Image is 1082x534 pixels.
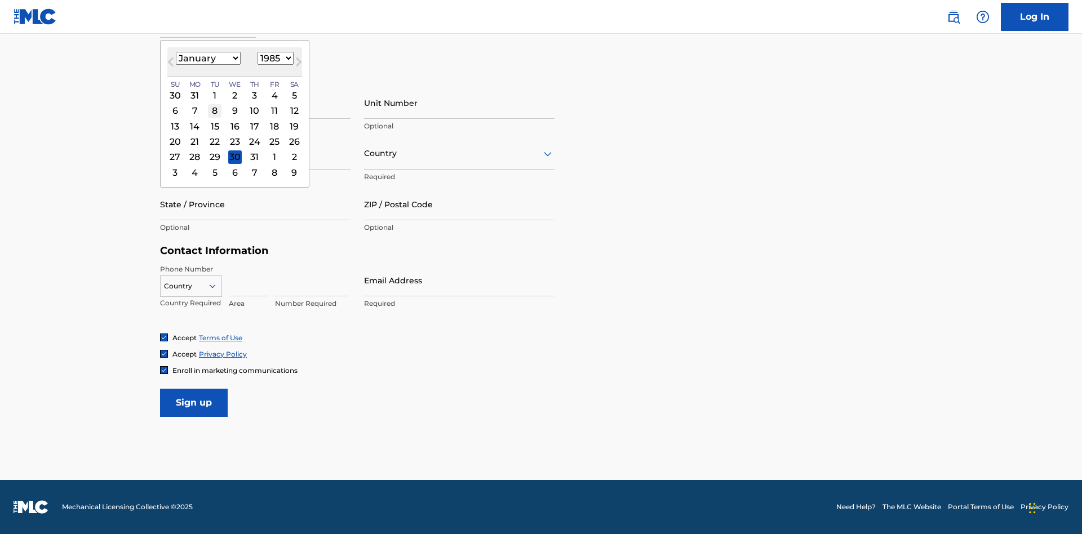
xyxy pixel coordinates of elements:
[172,350,197,358] span: Accept
[248,150,261,164] div: Choose Thursday, January 31st, 1985
[287,166,301,179] div: Choose Saturday, February 9th, 1985
[1001,3,1068,31] a: Log In
[160,389,228,417] input: Sign up
[208,166,221,179] div: Choose Tuesday, February 5th, 1985
[250,79,259,90] span: Th
[972,6,994,28] div: Help
[947,10,960,24] img: search
[208,88,221,102] div: Choose Tuesday, January 1st, 1985
[942,6,965,28] a: Public Search
[208,119,221,133] div: Choose Tuesday, January 15th, 1985
[188,104,202,118] div: Choose Monday, January 7th, 1985
[883,502,941,512] a: The MLC Website
[287,88,301,102] div: Choose Saturday, January 5th, 1985
[248,166,261,179] div: Choose Thursday, February 7th, 1985
[188,135,202,148] div: Choose Monday, January 21st, 1985
[248,104,261,118] div: Choose Thursday, January 10th, 1985
[168,119,182,133] div: Choose Sunday, January 13th, 1985
[161,350,167,357] img: checkbox
[208,135,221,148] div: Choose Tuesday, January 22nd, 1985
[228,135,242,148] div: Choose Wednesday, January 23rd, 1985
[172,333,197,342] span: Accept
[228,119,242,133] div: Choose Wednesday, January 16th, 1985
[172,366,298,375] span: Enroll in marketing communications
[229,79,241,90] span: We
[268,104,281,118] div: Choose Friday, January 11th, 1985
[228,88,242,102] div: Choose Wednesday, January 2nd, 1985
[211,79,219,90] span: Tu
[287,150,301,164] div: Choose Saturday, February 2nd, 1985
[228,104,242,118] div: Choose Wednesday, January 9th, 1985
[188,88,202,102] div: Choose Monday, December 31st, 1984
[168,166,182,179] div: Choose Sunday, February 3rd, 1985
[208,104,221,118] div: Choose Tuesday, January 8th, 1985
[167,88,302,180] div: Month January, 1985
[160,74,922,87] h5: Personal Address
[287,119,301,133] div: Choose Saturday, January 19th, 1985
[62,502,193,512] span: Mechanical Licensing Collective © 2025
[1021,502,1068,512] a: Privacy Policy
[364,172,555,182] p: Required
[275,299,348,309] p: Number Required
[188,119,202,133] div: Choose Monday, January 14th, 1985
[268,166,281,179] div: Choose Friday, February 8th, 1985
[160,40,309,188] div: Choose Date
[229,299,268,309] p: Area
[287,104,301,118] div: Choose Saturday, January 12th, 1985
[171,79,179,90] span: Su
[162,55,180,73] button: Previous Month
[160,298,222,308] p: Country Required
[168,135,182,148] div: Choose Sunday, January 20th, 1985
[161,334,167,341] img: checkbox
[168,150,182,164] div: Choose Sunday, January 27th, 1985
[160,222,351,233] p: Optional
[364,121,555,131] p: Optional
[268,119,281,133] div: Choose Friday, January 18th, 1985
[1029,491,1036,525] div: Drag
[248,135,261,148] div: Choose Thursday, January 24th, 1985
[14,500,48,514] img: logo
[188,166,202,179] div: Choose Monday, February 4th, 1985
[364,299,555,309] p: Required
[199,333,242,342] a: Terms of Use
[228,166,242,179] div: Choose Wednesday, February 6th, 1985
[248,119,261,133] div: Choose Thursday, January 17th, 1985
[160,244,555,257] h5: Contact Information
[161,367,167,373] img: checkbox
[976,10,990,24] img: help
[14,8,57,25] img: MLC Logo
[268,135,281,148] div: Choose Friday, January 25th, 1985
[364,222,555,233] p: Optional
[168,104,182,118] div: Choose Sunday, January 6th, 1985
[1026,480,1082,534] iframe: Chat Widget
[290,55,308,73] button: Next Month
[248,88,261,102] div: Choose Thursday, January 3rd, 1985
[268,88,281,102] div: Choose Friday, January 4th, 1985
[168,88,182,102] div: Choose Sunday, December 30th, 1984
[199,350,247,358] a: Privacy Policy
[268,150,281,164] div: Choose Friday, February 1st, 1985
[287,135,301,148] div: Choose Saturday, January 26th, 1985
[290,79,299,90] span: Sa
[228,150,242,164] div: Choose Wednesday, January 30th, 1985
[188,150,202,164] div: Choose Monday, January 28th, 1985
[208,150,221,164] div: Choose Tuesday, January 29th, 1985
[189,79,201,90] span: Mo
[836,502,876,512] a: Need Help?
[948,502,1014,512] a: Portal Terms of Use
[270,79,279,90] span: Fr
